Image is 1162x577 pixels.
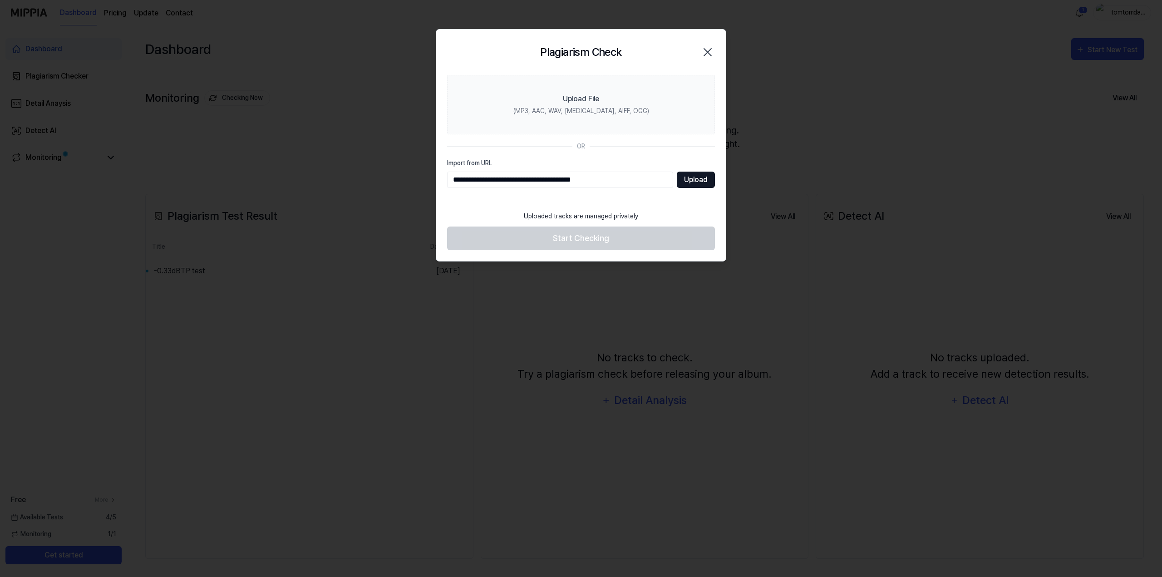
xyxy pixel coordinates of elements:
button: Upload [677,172,715,188]
div: (MP3, AAC, WAV, [MEDICAL_DATA], AIFF, OGG) [513,106,649,116]
div: Upload File [563,94,599,104]
div: OR [577,142,585,151]
h2: Plagiarism Check [540,44,621,60]
div: Uploaded tracks are managed privately [518,206,644,227]
label: Import from URL [447,158,715,168]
